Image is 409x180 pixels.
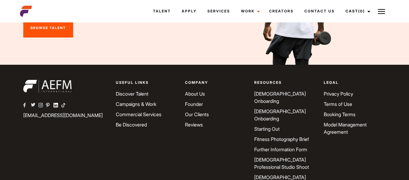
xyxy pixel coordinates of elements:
a: AEFM TikTok [61,102,69,109]
a: AEFM Twitter [31,102,38,109]
a: AEFM Instagram [38,102,46,109]
a: Reviews [185,122,203,128]
a: Services [202,3,235,19]
a: Terms of Use [324,101,352,107]
a: About Us [185,91,205,97]
a: Discover Talent [116,91,148,97]
a: Booking Terms [324,111,355,117]
a: AEFM Facebook [23,102,31,109]
img: aefm-brand-22-white.png [23,80,72,93]
a: Cast(0) [340,3,374,19]
a: Fitness Photography Brief [254,136,309,142]
a: Creators [264,3,299,19]
a: Be Discovered [116,122,147,128]
a: Talent [148,3,176,19]
img: Burger icon [378,8,385,15]
p: Legal [324,80,386,85]
p: Company [185,80,247,85]
a: AEFM Linkedin [54,102,61,109]
a: [EMAIL_ADDRESS][DOMAIN_NAME] [23,112,103,118]
a: Privacy Policy [324,91,353,97]
a: Commercial Services [116,111,161,117]
a: Contact Us [299,3,340,19]
a: [DEMOGRAPHIC_DATA] Onboarding [254,91,306,104]
a: Founder [185,101,203,107]
a: Campaigns & Work [116,101,156,107]
a: Model Management Agreement [324,122,367,135]
a: Further Information Form [254,146,307,152]
a: [DEMOGRAPHIC_DATA] Professional Studio Shoot [254,157,309,170]
a: Browse Talent [23,19,73,38]
a: Starting Out [254,126,280,132]
a: Work [235,3,264,19]
p: Useful Links [116,80,178,85]
p: Resources [254,80,316,85]
a: Our Clients [185,111,209,117]
a: [DEMOGRAPHIC_DATA] Onboarding [254,108,306,122]
img: cropped-aefm-brand-fav-22-square.png [20,5,32,17]
span: (0) [358,9,365,13]
a: AEFM Pinterest [46,102,54,109]
a: Apply [176,3,202,19]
